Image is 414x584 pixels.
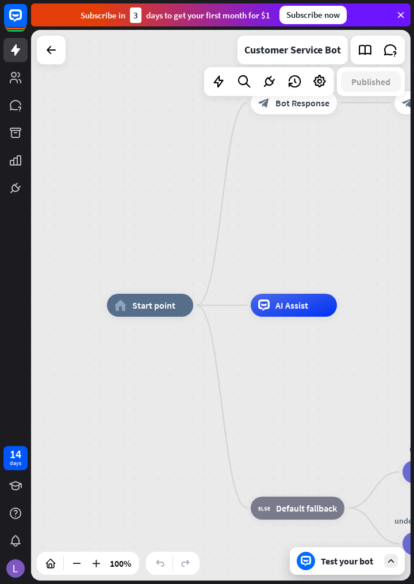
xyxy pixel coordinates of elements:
span: Start point [132,299,175,311]
div: 3 [130,7,141,23]
div: days [10,459,21,467]
span: Default fallback [276,502,337,514]
i: home_2 [114,299,126,311]
div: 14 [10,449,21,459]
i: block_bot_response [402,97,413,109]
div: Customer Service Bot [244,36,341,64]
button: Published [341,71,401,92]
a: 14 days [3,446,28,470]
div: Subscribe in days to get your first month for $1 [80,7,270,23]
button: Open LiveChat chat widget [9,5,44,39]
div: Test your bot [321,555,378,567]
span: Bot Response [275,97,329,109]
span: AI Assist [275,299,308,311]
div: 100% [106,554,135,573]
i: block_fallback [258,502,270,514]
div: Subscribe now [279,6,347,24]
i: block_bot_response [258,97,270,109]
